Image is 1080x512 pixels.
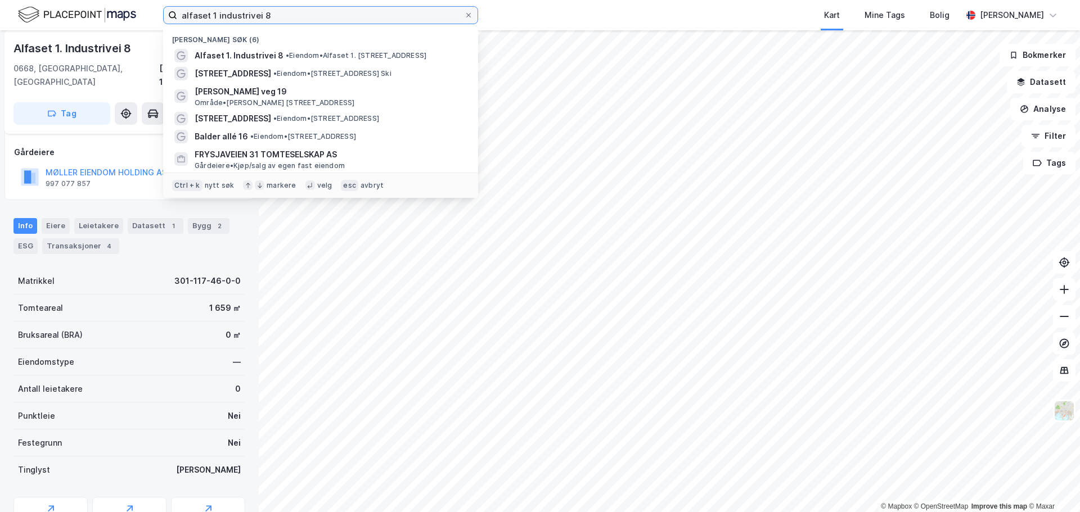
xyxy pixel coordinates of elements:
span: Eiendom • [STREET_ADDRESS] [250,132,356,141]
img: logo.f888ab2527a4732fd821a326f86c7f29.svg [18,5,136,25]
div: — [233,355,241,369]
span: FRYSJAVEIEN 31 TOMTESELSKAP AS [195,148,465,161]
span: Balder allé 16 [195,130,248,143]
div: Kontrollprogram for chat [1024,458,1080,512]
input: Søk på adresse, matrikkel, gårdeiere, leietakere eller personer [177,7,464,24]
div: Tinglyst [18,463,50,477]
div: Festegrunn [18,436,62,450]
div: esc [341,180,358,191]
span: Eiendom • Alfaset 1. [STREET_ADDRESS] [286,51,426,60]
span: Alfaset 1. Industrivei 8 [195,49,283,62]
span: [STREET_ADDRESS] [195,112,271,125]
iframe: Chat Widget [1024,458,1080,512]
div: 1 [168,220,179,232]
div: Tomteareal [18,301,63,315]
div: Alfaset 1. Industrivei 8 [13,39,133,57]
div: ESG [13,238,38,254]
div: Info [13,218,37,234]
div: Datasett [128,218,183,234]
div: Eiere [42,218,70,234]
div: Ctrl + k [172,180,202,191]
div: Bolig [930,8,949,22]
div: Eiendomstype [18,355,74,369]
button: Tag [13,102,110,125]
span: • [250,132,254,141]
div: 0 ㎡ [226,328,241,342]
div: 301-117-46-0-0 [174,274,241,288]
div: Mine Tags [865,8,905,22]
div: Nei [228,409,241,423]
button: Analyse [1010,98,1075,120]
div: Kart [824,8,840,22]
div: markere [267,181,296,190]
img: Z [1054,400,1075,422]
div: Transaksjoner [42,238,119,254]
button: Datasett [1007,71,1075,93]
div: [GEOGRAPHIC_DATA], 117/46 [159,62,245,89]
span: Område • [PERSON_NAME] [STREET_ADDRESS] [195,98,354,107]
div: Matrikkel [18,274,55,288]
div: [PERSON_NAME] søk (6) [163,26,478,47]
span: Eiendom • [STREET_ADDRESS] Ski [273,69,391,78]
button: Bokmerker [1000,44,1075,66]
a: OpenStreetMap [914,502,969,510]
button: Filter [1021,125,1075,147]
div: Punktleie [18,409,55,423]
button: Tags [1023,152,1075,174]
div: 997 077 857 [46,179,91,188]
div: 0668, [GEOGRAPHIC_DATA], [GEOGRAPHIC_DATA] [13,62,159,89]
div: Gårdeiere [14,146,245,159]
div: velg [317,181,332,190]
span: • [273,114,277,123]
span: Gårdeiere • Kjøp/salg av egen fast eiendom [195,161,345,170]
div: 2 [214,220,225,232]
span: [PERSON_NAME] veg 19 [195,85,465,98]
div: Nei [228,436,241,450]
div: nytt søk [205,181,235,190]
a: Improve this map [971,502,1027,510]
span: • [286,51,289,60]
div: 4 [103,241,115,252]
a: Mapbox [881,502,912,510]
div: 0 [235,382,241,396]
span: • [273,69,277,78]
div: Leietakere [74,218,123,234]
span: Eiendom • [STREET_ADDRESS] [273,114,379,123]
div: Bruksareal (BRA) [18,328,83,342]
div: [PERSON_NAME] [980,8,1044,22]
div: Bygg [188,218,229,234]
div: [PERSON_NAME] [176,463,241,477]
div: avbryt [361,181,384,190]
span: [STREET_ADDRESS] [195,67,271,80]
div: Antall leietakere [18,382,83,396]
div: 1 659 ㎡ [209,301,241,315]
